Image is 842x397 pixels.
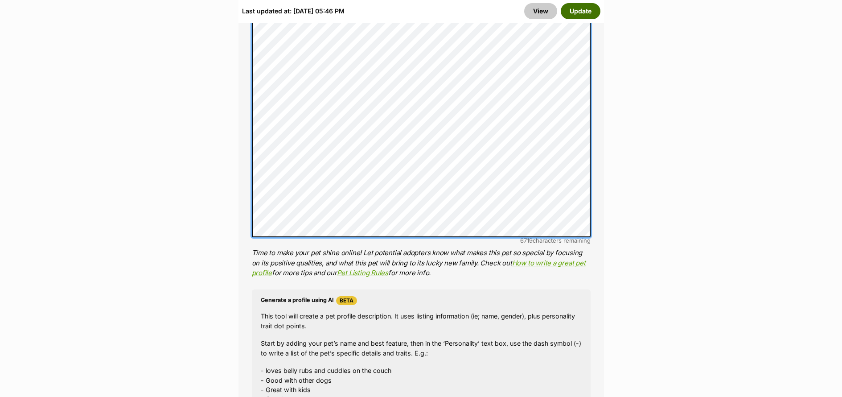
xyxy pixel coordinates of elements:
[261,339,582,358] p: Start by adding your pet’s name and best feature, then in the ‘Personality’ text box, use the das...
[336,296,357,305] span: Beta
[520,237,533,244] span: 6719
[242,3,345,19] div: Last updated at: [DATE] 05:46 PM
[561,3,600,19] button: Update
[252,248,591,278] p: Time to make your pet shine online! Let potential adopters know what makes this pet so special by...
[261,296,582,305] h4: Generate a profile using AI
[337,269,388,277] a: Pet Listing Rules
[261,311,582,331] p: This tool will create a pet profile description. It uses listing information (ie; name, gender), ...
[252,237,591,244] div: characters remaining
[524,3,557,19] a: View
[252,259,586,277] a: How to write a great pet profile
